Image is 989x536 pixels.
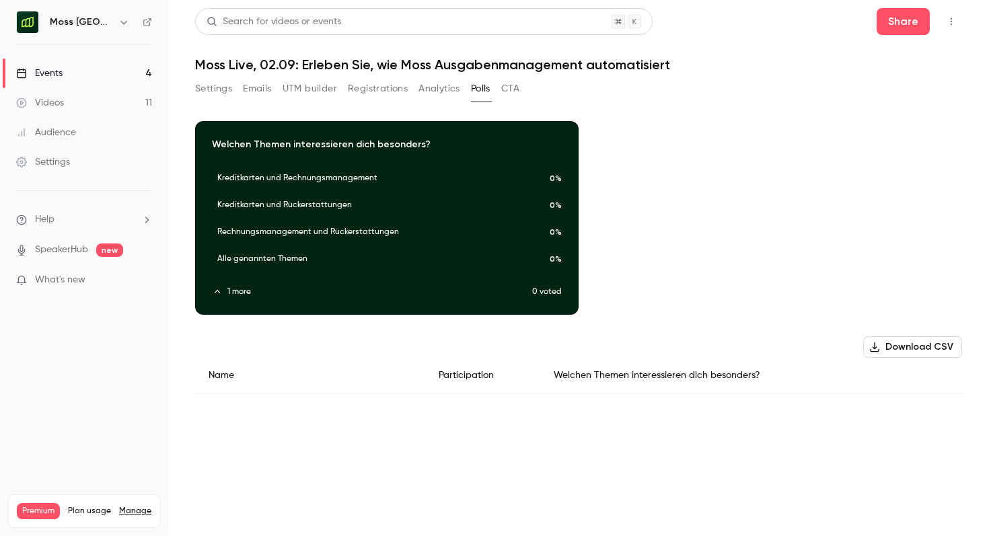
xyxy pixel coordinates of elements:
div: Participation [425,358,540,393]
span: new [96,243,123,257]
button: CTA [501,78,519,100]
div: Events [16,67,63,80]
div: Welchen Themen interessieren dich besonders? [540,358,962,393]
button: 1 more [212,286,532,298]
span: Premium [17,503,60,519]
button: Polls [471,78,490,100]
div: Videos [16,96,64,110]
span: Plan usage [68,506,111,516]
img: Moss Deutschland [17,11,38,33]
button: Registrations [348,78,408,100]
li: help-dropdown-opener [16,213,152,227]
div: Audience [16,126,76,139]
div: Search for videos or events [207,15,341,29]
a: SpeakerHub [35,243,88,257]
span: Help [35,213,54,227]
a: Manage [119,506,151,516]
button: Share [877,8,930,35]
button: Emails [243,78,271,100]
iframe: Noticeable Trigger [136,274,152,286]
h6: Moss [GEOGRAPHIC_DATA] [50,15,113,29]
span: What's new [35,273,85,287]
button: Download CSV [863,336,962,358]
div: Name [195,358,425,393]
button: UTM builder [283,78,337,100]
div: Settings [16,155,70,169]
button: Analytics [418,78,460,100]
h1: Moss Live, 02.09: Erleben Sie, wie Moss Ausgabenmanagement automatisiert [195,56,962,73]
button: Settings [195,78,232,100]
